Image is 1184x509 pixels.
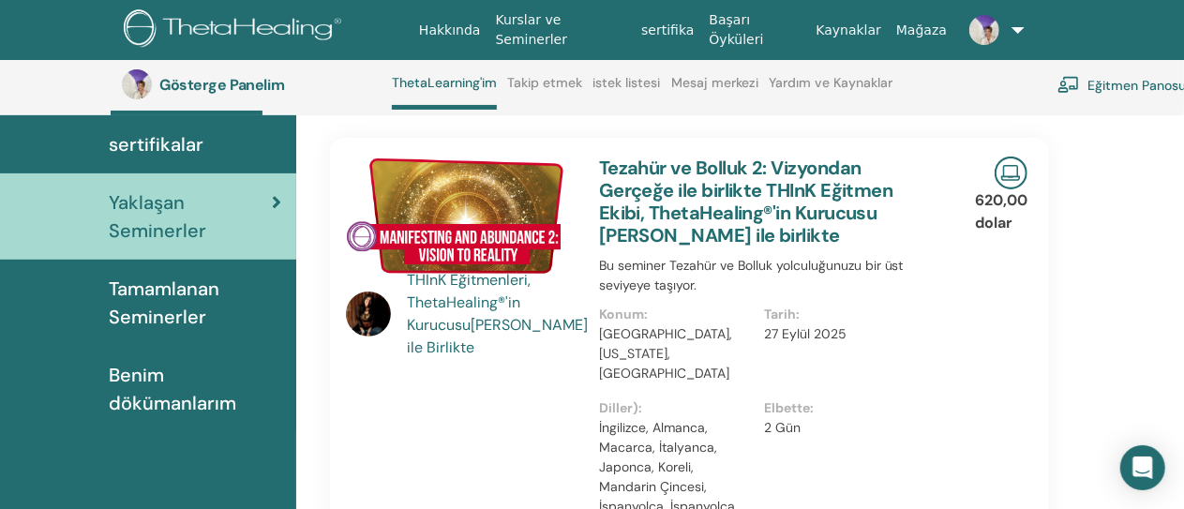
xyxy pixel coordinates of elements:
font: sertifika [641,22,694,37]
a: sertifika [634,13,701,48]
font: Diller) [599,399,638,416]
img: default.jpg [969,15,999,45]
font: Konum [599,306,644,322]
font: 27 Eylül 2025 [764,325,847,342]
font: Kurslar ve Seminerler [496,12,568,47]
font: istek listesi [593,74,661,91]
font: Tarih [764,306,796,322]
a: Yardım ve Kaynaklar [769,75,892,105]
a: Mağaza [889,13,954,48]
font: Takip etmek [507,74,582,91]
font: Kaynaklar [816,22,881,37]
font: Benim dökümanlarım [109,363,236,415]
a: Takip etmek [507,75,582,105]
a: Kaynaklar [808,13,889,48]
a: THInK Eğitmenleri, ThetaHealing®'in Kurucusu[PERSON_NAME] ile Birlikte [407,269,580,359]
font: Başarı Öyküleri [710,12,764,47]
font: : [638,399,642,416]
font: Mesaj merkezi [671,74,758,91]
font: Gösterge Panelim [159,75,284,95]
a: ThetaLearning'im [392,75,497,110]
a: Mesaj merkezi [671,75,758,105]
font: : [644,306,648,322]
img: logo.png [124,9,348,52]
img: default.jpg [122,69,152,99]
font: Tamamlanan Seminerler [109,277,219,329]
font: : [810,399,814,416]
font: THInK Eğitmenleri, ThetaHealing®'in Kurucusu [407,270,531,335]
font: [PERSON_NAME] ile Birlikte [407,315,588,357]
img: chalkboard-teacher.svg [1057,76,1080,93]
font: Yardım ve Kaynaklar [769,74,892,91]
a: Tezahür ve Bolluk 2: Vizyondan Gerçeğe ile birlikte THInK Eğitmen Ekibi, ThetaHealing®'in Kurucus... [599,156,893,247]
font: Bu seminer Tezahür ve Bolluk yolculuğunuzu bir üst seviyeye taşıyor. [599,257,904,293]
div: Intercom Messenger'ı açın [1120,445,1165,490]
a: Başarı Öyküleri [702,3,809,57]
font: 620,00 dolar [975,190,1027,232]
font: Elbette [764,399,810,416]
a: Kurslar ve Seminerler [488,3,635,57]
a: Hakkında [412,13,488,48]
font: sertifikalar [109,132,203,157]
font: Yaklaşan Seminerler [109,190,206,243]
font: 2 Gün [764,419,801,436]
img: Canlı Çevrimiçi Seminer [995,157,1027,189]
font: : [796,306,800,322]
img: Tezahür ve Bolluk 2: Vizyondan Gerçeğe [346,157,577,275]
font: ThetaLearning'im [392,74,497,91]
font: Hakkında [419,22,481,37]
img: default.jpg [346,292,391,337]
font: [GEOGRAPHIC_DATA], [US_STATE], [GEOGRAPHIC_DATA] [599,325,732,382]
font: Mağaza [896,22,947,37]
a: istek listesi [593,75,661,105]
